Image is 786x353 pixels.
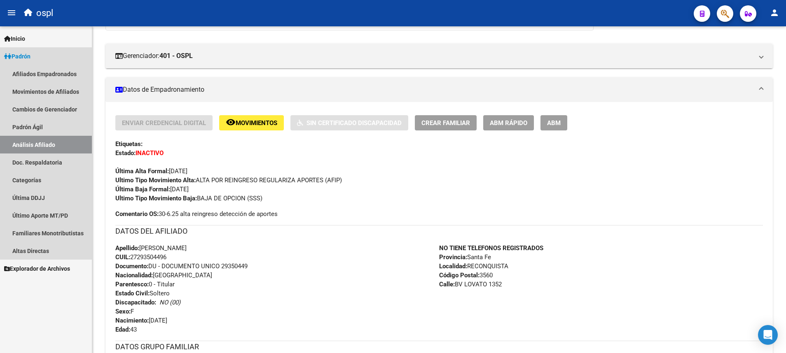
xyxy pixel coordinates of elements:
[7,8,16,18] mat-icon: menu
[115,262,148,270] strong: Documento:
[439,281,502,288] span: BV LOVATO 1352
[136,149,164,157] strong: INACTIVO
[115,85,753,94] mat-panel-title: Datos de Empadronamiento
[115,290,170,297] span: Soltero
[115,281,149,288] strong: Parentesco:
[105,44,773,68] mat-expansion-panel-header: Gerenciador:401 - OSPL
[115,341,763,353] h3: DATOS GRUPO FAMILIAR
[439,272,493,279] span: 3560
[115,210,159,218] strong: Comentario OS:
[115,272,153,279] strong: Nacionalidad:
[159,299,180,306] i: NO (00)
[115,317,149,324] strong: Nacimiento:
[226,117,236,127] mat-icon: remove_red_eye
[439,253,467,261] strong: Provincia:
[4,34,25,43] span: Inicio
[115,326,137,333] span: 43
[219,115,284,130] button: Movimientos
[115,140,143,148] strong: Etiquetas:
[490,119,527,127] span: ABM Rápido
[115,186,189,193] span: [DATE]
[115,253,166,261] span: 27293504496
[770,8,779,18] mat-icon: person
[115,51,753,60] mat-panel-title: Gerenciador:
[306,119,402,127] span: Sin Certificado Discapacidad
[115,167,169,175] strong: Última Alta Formal:
[439,281,455,288] strong: Calle:
[115,272,212,279] span: [GEOGRAPHIC_DATA]
[115,176,342,184] span: ALTA POR REINGRESO REGULARIZA APORTES (AFIP)
[115,209,278,218] span: 30-6.25 alta reingreso detección de aportes
[439,253,491,261] span: Santa Fe
[115,167,187,175] span: [DATE]
[115,299,156,306] strong: Discapacitado:
[159,51,193,60] strong: 401 - OSPL
[4,52,30,61] span: Padrón
[115,244,139,252] strong: Apellido:
[115,195,197,202] strong: Ultimo Tipo Movimiento Baja:
[36,4,53,22] span: ospl
[115,115,213,130] button: Enviar Credencial Digital
[115,281,175,288] span: 0 - Titular
[115,225,763,237] h3: DATOS DEL AFILIADO
[439,262,467,270] strong: Localidad:
[439,262,508,270] span: RECONQUISTA
[236,119,277,127] span: Movimientos
[758,325,778,345] div: Open Intercom Messenger
[115,253,130,261] strong: CUIL:
[115,149,136,157] strong: Estado:
[4,264,70,273] span: Explorador de Archivos
[290,115,408,130] button: Sin Certificado Discapacidad
[115,308,134,315] span: F
[421,119,470,127] span: Crear Familiar
[115,290,150,297] strong: Estado Civil:
[115,317,167,324] span: [DATE]
[439,244,543,252] strong: NO TIENE TELEFONOS REGISTRADOS
[540,115,567,130] button: ABM
[115,308,131,315] strong: Sexo:
[105,77,773,102] mat-expansion-panel-header: Datos de Empadronamiento
[122,119,206,127] span: Enviar Credencial Digital
[547,119,561,127] span: ABM
[415,115,477,130] button: Crear Familiar
[483,115,534,130] button: ABM Rápido
[439,272,480,279] strong: Código Postal:
[115,195,262,202] span: BAJA DE OPCION (SSS)
[115,176,196,184] strong: Ultimo Tipo Movimiento Alta:
[115,262,248,270] span: DU - DOCUMENTO UNICO 29350449
[115,244,187,252] span: [PERSON_NAME]
[115,186,170,193] strong: Última Baja Formal:
[115,326,130,333] strong: Edad:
